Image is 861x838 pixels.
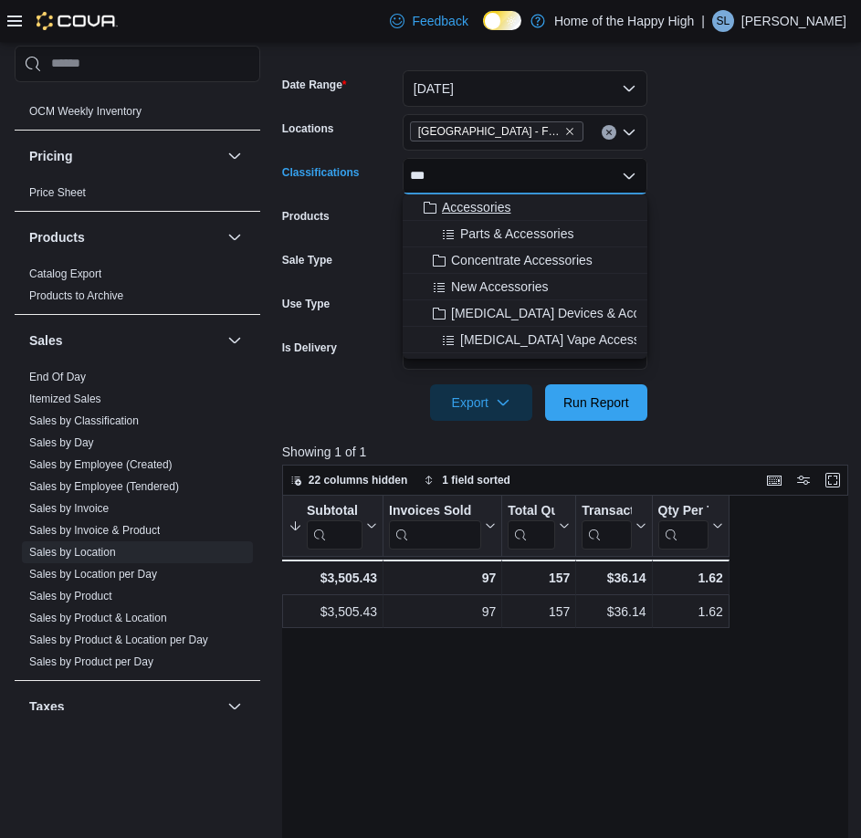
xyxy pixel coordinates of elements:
div: OCM [15,100,260,130]
h3: Pricing [29,147,72,165]
span: Sales by Product & Location per Day [29,633,208,647]
a: Price Sheet [29,186,86,199]
h3: Taxes [29,697,65,716]
span: Parts & Accessories [460,225,574,243]
div: 1.62 [657,601,722,623]
button: Pricing [224,145,246,167]
span: Sales by Invoice & Product [29,523,160,538]
label: Sale Type [282,253,332,267]
div: Invoices Sold [389,502,481,549]
button: [MEDICAL_DATA] Devices & Accessories [403,300,647,327]
a: Products to Archive [29,289,123,302]
label: Date Range [282,78,347,92]
input: Dark Mode [483,11,521,30]
img: Cova [37,12,118,30]
button: Keyboard shortcuts [763,469,785,491]
a: Sales by Employee (Tendered) [29,480,179,493]
span: [MEDICAL_DATA] Devices & Accessories [451,304,688,322]
span: [GEOGRAPHIC_DATA] - Fire & Flower [418,122,561,141]
span: Sales by Product [29,589,112,603]
button: Parts & Accessories [403,221,647,247]
span: Run Report [563,393,629,412]
span: Export [441,384,521,421]
a: Sales by Invoice & Product [29,524,160,537]
label: Locations [282,121,334,136]
button: Total Quantity [508,502,570,549]
span: Concentrate Accessories [451,251,593,269]
p: Showing 1 of 1 [282,443,855,461]
a: Catalog Export [29,267,101,280]
a: Sales by Employee (Created) [29,458,173,471]
span: Feedback [412,12,467,30]
button: 22 columns hidden [283,469,415,491]
span: Price Sheet [29,185,86,200]
span: Sales by Location [29,545,116,560]
button: Invoices Sold [389,502,496,549]
button: Close list of options [622,169,636,183]
div: $3,505.43 [289,601,377,623]
span: SL [717,10,730,32]
button: [MEDICAL_DATA] Vape Accessories [403,327,647,353]
a: Itemized Sales [29,393,101,405]
h3: Sales [29,331,63,350]
p: Home of the Happy High [554,10,694,32]
a: Feedback [383,3,475,39]
span: OCM Weekly Inventory [29,104,142,119]
a: Sales by Classification [29,414,139,427]
div: Qty Per Transaction [657,502,708,549]
button: [DATE] [403,70,647,107]
label: Products [282,209,330,224]
div: Subtotal [307,502,362,549]
span: Products to Archive [29,288,123,303]
div: Total Quantity [508,502,555,519]
span: Sales by Location per Day [29,567,157,581]
button: Enter fullscreen [822,469,844,491]
div: $36.14 [582,567,646,589]
button: Sales [29,331,220,350]
button: Open list of options [622,125,636,140]
button: Sales [224,330,246,351]
div: 157 [508,567,570,589]
span: Sales by Employee (Tendered) [29,479,179,494]
span: Sales by Product per Day [29,655,153,669]
button: Concentrate Accessories [403,247,647,274]
a: Sales by Invoice [29,502,109,515]
div: $36.14 [582,601,646,623]
div: Transaction Average [582,502,631,519]
button: Run Report [545,384,647,421]
label: Is Delivery [282,340,337,355]
span: Dark Mode [483,30,484,31]
span: Sales by Invoice [29,501,109,516]
span: Sales by Product & Location [29,611,167,625]
a: Sales by Product [29,590,112,602]
div: Pricing [15,182,260,211]
button: Accessories [403,194,647,221]
button: Remove Saskatoon - City Park - Fire & Flower from selection in this group [564,126,575,137]
p: | [701,10,705,32]
button: Transaction Average [582,502,646,549]
span: New Accessories [451,278,549,296]
span: End Of Day [29,370,86,384]
span: Sales by Day [29,435,94,450]
label: Use Type [282,297,330,311]
span: 1 field sorted [442,473,510,487]
div: Serena Lees [712,10,734,32]
button: Taxes [224,696,246,718]
div: 97 [389,601,496,623]
div: Invoices Sold [389,502,481,519]
div: 1.62 [657,567,722,589]
div: 97 [389,567,496,589]
a: OCM Weekly Inventory [29,105,142,118]
h3: Products [29,228,85,246]
div: Transaction Average [582,502,631,549]
button: Qty Per Transaction [657,502,722,549]
a: Sales by Product & Location [29,612,167,624]
div: $3,505.43 [288,567,377,589]
div: Sales [15,366,260,680]
a: Sales by Day [29,436,94,449]
a: Sales by Product per Day [29,655,153,668]
div: Choose from the following options [403,194,647,353]
label: Classifications [282,165,360,180]
div: Qty Per Transaction [657,502,708,519]
a: Sales by Location per Day [29,568,157,581]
